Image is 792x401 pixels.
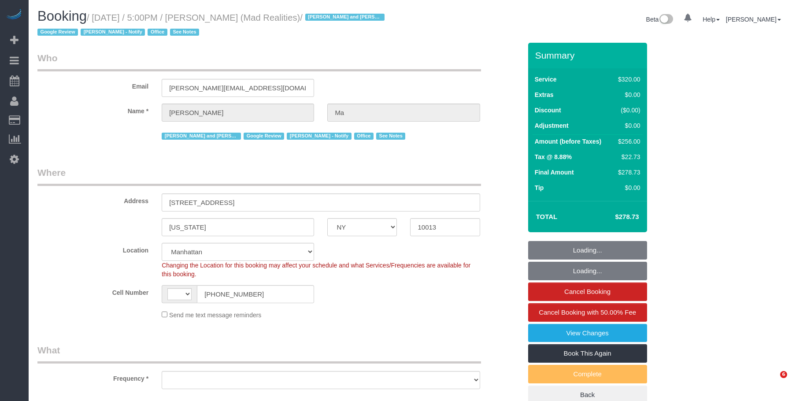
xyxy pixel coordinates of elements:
span: Cancel Booking with 50.00% Fee [539,308,636,316]
input: Last Name [327,104,480,122]
div: $22.73 [614,152,640,161]
input: Email [162,79,314,97]
label: Final Amount [535,168,574,177]
a: Cancel Booking [528,282,647,301]
input: Zip Code [410,218,480,236]
span: [PERSON_NAME] - Notify [81,29,145,36]
span: See Notes [376,133,405,140]
input: First Name [162,104,314,122]
span: [PERSON_NAME] and [PERSON_NAME] Preferred [162,133,241,140]
a: [PERSON_NAME] [726,16,781,23]
a: View Changes [528,324,647,342]
iframe: Intercom live chat [762,371,783,392]
label: Email [31,79,155,91]
img: New interface [659,14,673,26]
label: Service [535,75,557,84]
label: Location [31,243,155,255]
a: Help [703,16,720,23]
legend: What [37,344,481,364]
label: Adjustment [535,121,569,130]
span: Office [354,133,374,140]
label: Address [31,193,155,205]
h4: $278.73 [588,213,639,221]
span: Send me text message reminders [169,312,261,319]
span: See Notes [170,29,199,36]
div: $0.00 [614,183,640,192]
div: $278.73 [614,168,640,177]
span: Changing the Location for this booking may affect your schedule and what Services/Frequencies are... [162,262,470,278]
input: Cell Number [197,285,314,303]
label: Extras [535,90,554,99]
legend: Who [37,52,481,71]
a: Book This Again [528,344,647,363]
span: Office [148,29,167,36]
label: Cell Number [31,285,155,297]
span: Google Review [37,29,78,36]
span: Google Review [244,133,284,140]
div: $320.00 [614,75,640,84]
label: Tip [535,183,544,192]
label: Name * [31,104,155,115]
span: 6 [780,371,787,378]
span: [PERSON_NAME] and [PERSON_NAME] Preferred [305,14,385,21]
div: $0.00 [614,121,640,130]
span: Booking [37,8,87,24]
div: $256.00 [614,137,640,146]
h3: Summary [535,50,643,60]
input: City [162,218,314,236]
div: $0.00 [614,90,640,99]
label: Discount [535,106,561,115]
div: ($0.00) [614,106,640,115]
strong: Total [536,213,558,220]
a: Beta [646,16,674,23]
small: / [DATE] / 5:00PM / [PERSON_NAME] (Mad Realities) [37,13,387,37]
label: Frequency * [31,371,155,383]
img: Automaid Logo [5,9,23,21]
a: Cancel Booking with 50.00% Fee [528,303,647,322]
label: Tax @ 8.88% [535,152,572,161]
label: Amount (before Taxes) [535,137,601,146]
legend: Where [37,166,481,186]
span: [PERSON_NAME] - Notify [287,133,351,140]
